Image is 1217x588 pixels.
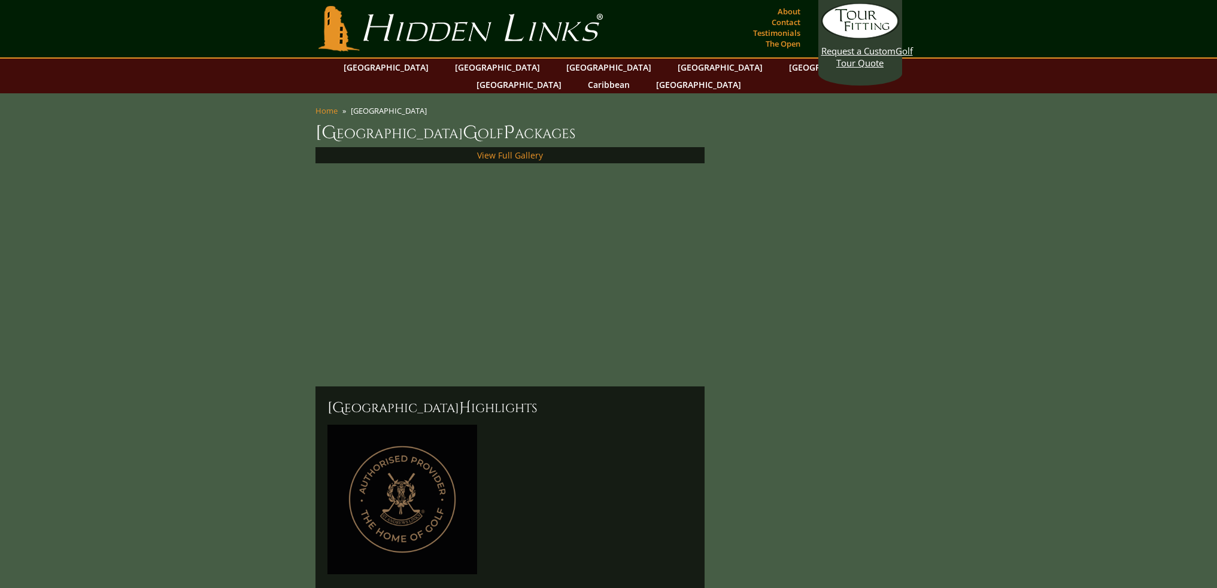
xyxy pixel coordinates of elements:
[775,3,803,20] a: About
[763,35,803,52] a: The Open
[769,14,803,31] a: Contact
[783,59,880,76] a: [GEOGRAPHIC_DATA]
[821,45,896,57] span: Request a Custom
[471,76,567,93] a: [GEOGRAPHIC_DATA]
[750,25,803,41] a: Testimonials
[672,59,769,76] a: [GEOGRAPHIC_DATA]
[503,121,515,145] span: P
[338,59,435,76] a: [GEOGRAPHIC_DATA]
[449,59,546,76] a: [GEOGRAPHIC_DATA]
[459,398,471,418] span: H
[315,121,902,145] h1: [GEOGRAPHIC_DATA] olf ackages
[477,150,543,161] a: View Full Gallery
[560,59,657,76] a: [GEOGRAPHIC_DATA]
[650,76,747,93] a: [GEOGRAPHIC_DATA]
[821,3,899,69] a: Request a CustomGolf Tour Quote
[327,398,693,418] h2: [GEOGRAPHIC_DATA] ighlights
[463,121,478,145] span: G
[351,105,432,116] li: [GEOGRAPHIC_DATA]
[582,76,636,93] a: Caribbean
[315,105,338,116] a: Home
